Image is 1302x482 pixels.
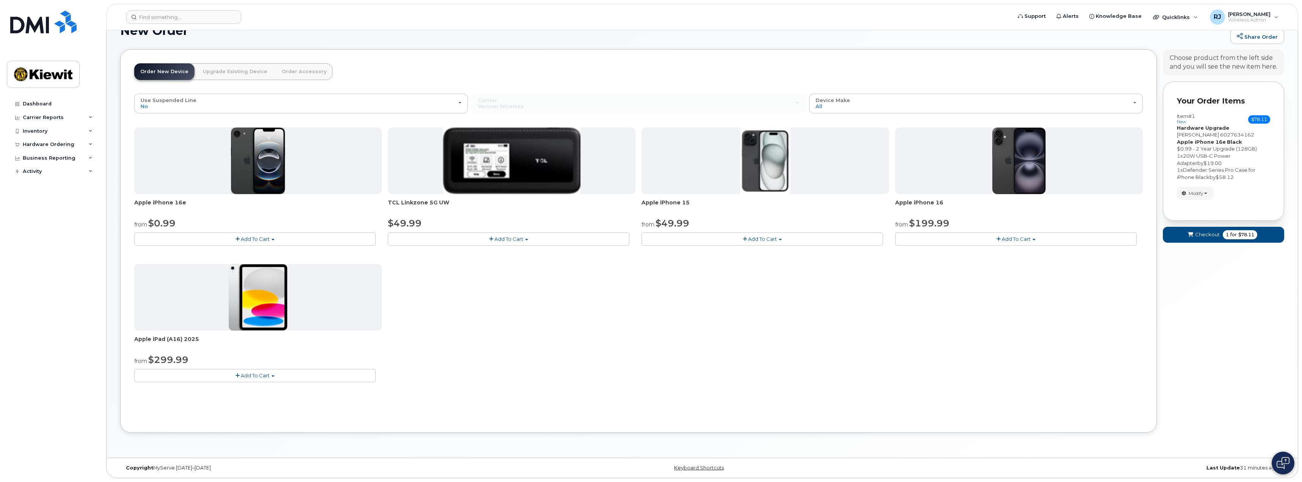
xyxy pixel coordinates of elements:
div: Apple iPhone 16 [895,199,1143,214]
span: #1 [1188,113,1195,119]
span: 1 [1177,153,1180,159]
div: Quicklinks [1148,9,1203,25]
small: from [642,221,654,228]
span: $49.99 [388,218,422,229]
span: $19.00 [1203,160,1222,166]
a: Share Order [1230,29,1284,44]
strong: Hardware Upgrade [1177,125,1229,131]
small: new [1177,119,1186,124]
strong: Last Update [1206,465,1240,471]
span: $49.99 [656,218,689,229]
h1: New Order [120,24,1227,37]
span: $78.11 [1238,231,1254,238]
button: Modify [1177,187,1214,200]
strong: Apple iPhone 16e [1177,139,1226,145]
span: Wireless Admin [1228,17,1271,23]
span: Device Make [816,97,850,103]
span: Add To Cart [1002,236,1031,242]
span: 1 [1177,167,1180,173]
span: 6027634162 [1220,132,1254,138]
span: $199.99 [909,218,949,229]
span: Modify [1189,190,1203,197]
small: from [134,221,147,228]
div: Choose product from the left side and you will see the new item here. [1170,54,1277,71]
h3: Item [1177,113,1195,124]
div: $0.99 - 2 Year Upgrade (128GB) [1177,145,1270,152]
div: MyServe [DATE]–[DATE] [120,465,508,471]
a: Upgrade Existing Device [197,63,273,80]
span: RJ [1214,13,1221,22]
div: Apple iPad (A16) 2025 [134,335,382,350]
span: Support [1024,13,1046,20]
span: $0.99 [148,218,176,229]
small: from [895,221,908,228]
a: Order Accessory [276,63,333,80]
button: Use Suspended Line No [134,94,468,113]
button: Device Make All [809,94,1143,113]
button: Add To Cart [388,232,629,246]
span: Quicklinks [1162,14,1190,20]
button: Add To Cart [134,232,376,246]
div: x by [1177,166,1270,181]
span: Knowledge Base [1096,13,1142,20]
a: Order New Device [134,63,195,80]
img: iphone16e.png [231,127,285,194]
span: $58.12 [1216,174,1234,180]
span: Checkout [1195,231,1220,238]
span: [PERSON_NAME] [1228,11,1271,17]
button: Add To Cart [642,232,883,246]
img: iphone_16_plus.png [992,127,1046,194]
strong: Black [1227,139,1242,145]
span: 1 [1226,231,1229,238]
span: [PERSON_NAME] [1177,132,1219,138]
button: Add To Cart [895,232,1137,246]
span: 20W USB-C Power Adapter [1177,153,1230,166]
img: linkzone5g.png [443,127,580,194]
span: Add To Cart [748,236,777,242]
div: TCL Linkzone 5G UW [388,199,635,214]
strong: Copyright [126,465,153,471]
div: x by [1177,152,1270,166]
span: Defender Series Pro Case for iPhone Black [1177,167,1255,180]
img: iphone15.jpg [740,127,791,194]
span: Add To Cart [241,372,270,378]
a: Support [1013,9,1051,24]
span: $299.99 [148,354,188,365]
a: Knowledge Base [1084,9,1147,24]
small: from [134,358,147,364]
a: Keyboard Shortcuts [674,465,724,471]
img: Open chat [1277,457,1289,469]
div: RussellB Jones [1205,9,1284,25]
span: Use Suspended Line [141,97,196,103]
span: Add To Cart [494,236,523,242]
div: 31 minutes ago [896,465,1284,471]
p: Your Order Items [1177,96,1270,107]
span: Add To Cart [241,236,270,242]
span: $78.11 [1248,115,1270,124]
span: for [1229,231,1238,238]
span: Alerts [1063,13,1079,20]
img: ipad_11.png [229,264,287,331]
button: Checkout 1 for $78.11 [1163,227,1284,242]
a: Alerts [1051,9,1084,24]
div: Apple iPhone 16e [134,199,382,214]
input: Find something... [126,10,241,24]
span: All [816,103,822,109]
button: Add To Cart [134,369,376,382]
span: No [141,103,148,109]
div: Apple iPhone 15 [642,199,889,214]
